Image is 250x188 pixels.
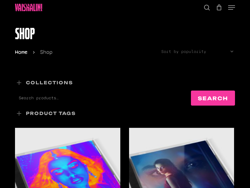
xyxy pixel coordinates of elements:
[15,4,42,11] img: Vaishalini
[15,77,235,88] h4: Collections
[156,45,235,58] select: Shop order
[191,91,235,106] button: Search
[228,4,235,11] a: Navigation Menu
[40,49,52,55] span: Shop
[15,28,235,39] h1: Shop
[15,108,235,119] h4: Product tags
[15,48,27,56] a: Home
[15,91,235,106] input: Search products…
[213,4,225,11] a: Cart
